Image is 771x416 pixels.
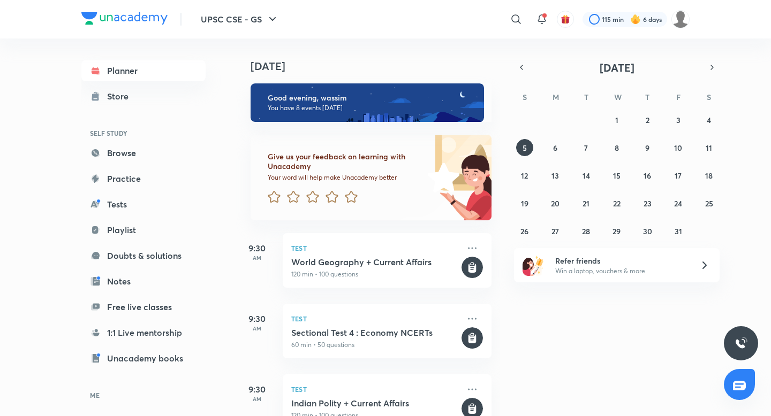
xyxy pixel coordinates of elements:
[670,167,687,184] button: October 17, 2025
[706,143,712,153] abbr: October 11, 2025
[523,255,544,276] img: referral
[516,195,533,212] button: October 19, 2025
[639,139,656,156] button: October 9, 2025
[608,139,625,156] button: October 8, 2025
[251,60,502,73] h4: [DATE]
[551,171,559,181] abbr: October 13, 2025
[615,143,619,153] abbr: October 8, 2025
[578,195,595,212] button: October 21, 2025
[268,93,474,103] h6: Good evening, wassim
[391,135,492,220] img: feedback_image
[700,195,717,212] button: October 25, 2025
[608,167,625,184] button: October 15, 2025
[81,386,206,404] h6: ME
[674,198,682,209] abbr: October 24, 2025
[81,12,168,25] img: Company Logo
[81,12,168,27] a: Company Logo
[583,171,590,181] abbr: October 14, 2025
[700,111,717,128] button: October 4, 2025
[639,167,656,184] button: October 16, 2025
[81,124,206,142] h6: SELF STUDY
[578,167,595,184] button: October 14, 2025
[645,143,649,153] abbr: October 9, 2025
[547,222,564,240] button: October 27, 2025
[291,257,459,267] h5: World Geography + Current Affairs
[81,142,206,164] a: Browse
[291,383,459,396] p: Test
[291,340,459,350] p: 60 min • 50 questions
[81,322,206,343] a: 1:1 Live mentorship
[551,226,559,236] abbr: October 27, 2025
[646,115,649,125] abbr: October 2, 2025
[547,139,564,156] button: October 6, 2025
[236,396,278,402] p: AM
[520,226,528,236] abbr: October 26, 2025
[268,152,424,171] h6: Give us your feedback on learning with Unacademy
[645,92,649,102] abbr: Thursday
[81,271,206,292] a: Notes
[251,83,484,122] img: evening
[81,245,206,266] a: Doubts & solutions
[578,139,595,156] button: October 7, 2025
[676,115,681,125] abbr: October 3, 2025
[643,226,652,236] abbr: October 30, 2025
[608,222,625,240] button: October 29, 2025
[608,111,625,128] button: October 1, 2025
[236,242,278,255] h5: 9:30
[81,296,206,318] a: Free live classes
[705,171,713,181] abbr: October 18, 2025
[553,92,559,102] abbr: Monday
[291,327,459,338] h5: Sectional Test 4 : Economy NCERTs
[81,348,206,369] a: Unacademy books
[236,255,278,261] p: AM
[291,242,459,255] p: Test
[516,222,533,240] button: October 26, 2025
[547,195,564,212] button: October 20, 2025
[81,60,206,81] a: Planner
[551,198,560,209] abbr: October 20, 2025
[639,195,656,212] button: October 23, 2025
[705,198,713,209] abbr: October 25, 2025
[644,171,651,181] abbr: October 16, 2025
[268,173,424,182] p: Your word will help make Unacademy better
[707,115,711,125] abbr: October 4, 2025
[584,92,588,102] abbr: Tuesday
[268,104,474,112] p: You have 8 events [DATE]
[291,312,459,325] p: Test
[700,139,717,156] button: October 11, 2025
[583,198,589,209] abbr: October 21, 2025
[670,111,687,128] button: October 3, 2025
[236,383,278,396] h5: 9:30
[291,398,459,409] h5: Indian Polity + Current Affairs
[700,167,717,184] button: October 18, 2025
[644,198,652,209] abbr: October 23, 2025
[81,219,206,241] a: Playlist
[630,14,641,25] img: streak
[523,92,527,102] abbr: Sunday
[521,171,528,181] abbr: October 12, 2025
[614,92,622,102] abbr: Wednesday
[600,60,634,75] span: [DATE]
[236,325,278,332] p: AM
[707,92,711,102] abbr: Saturday
[670,195,687,212] button: October 24, 2025
[523,143,527,153] abbr: October 5, 2025
[578,222,595,240] button: October 28, 2025
[582,226,590,236] abbr: October 28, 2025
[236,312,278,325] h5: 9:30
[735,337,747,350] img: ttu
[608,195,625,212] button: October 22, 2025
[674,143,682,153] abbr: October 10, 2025
[670,139,687,156] button: October 10, 2025
[555,255,687,266] h6: Refer friends
[561,14,570,24] img: avatar
[521,198,528,209] abbr: October 19, 2025
[107,90,135,103] div: Store
[516,139,533,156] button: October 5, 2025
[553,143,557,153] abbr: October 6, 2025
[676,92,681,102] abbr: Friday
[639,222,656,240] button: October 30, 2025
[671,10,690,28] img: wassim
[675,171,682,181] abbr: October 17, 2025
[555,266,687,276] p: Win a laptop, vouchers & more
